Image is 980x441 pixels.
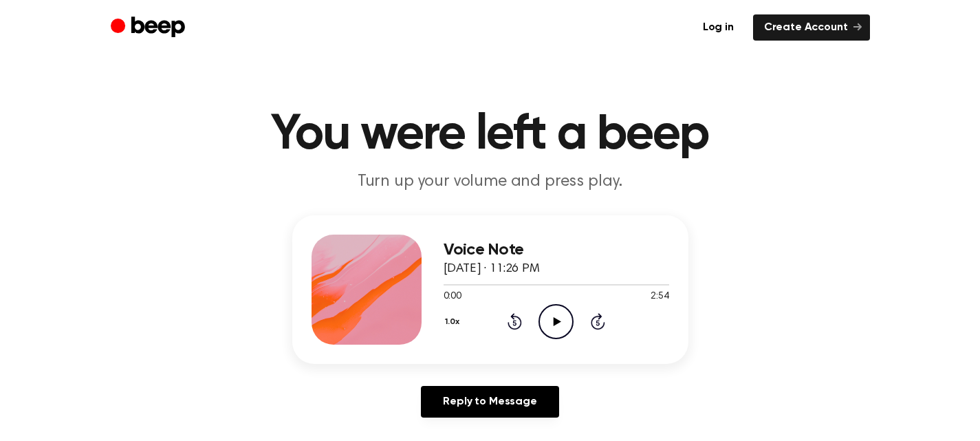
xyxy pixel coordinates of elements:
span: [DATE] · 11:26 PM [444,263,540,275]
span: 2:54 [651,290,668,304]
p: Turn up your volume and press play. [226,171,754,193]
a: Create Account [753,14,870,41]
button: 1.0x [444,310,465,334]
a: Log in [692,14,745,41]
h1: You were left a beep [138,110,842,160]
a: Reply to Message [421,386,558,418]
h3: Voice Note [444,241,669,259]
a: Beep [111,14,188,41]
span: 0:00 [444,290,461,304]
